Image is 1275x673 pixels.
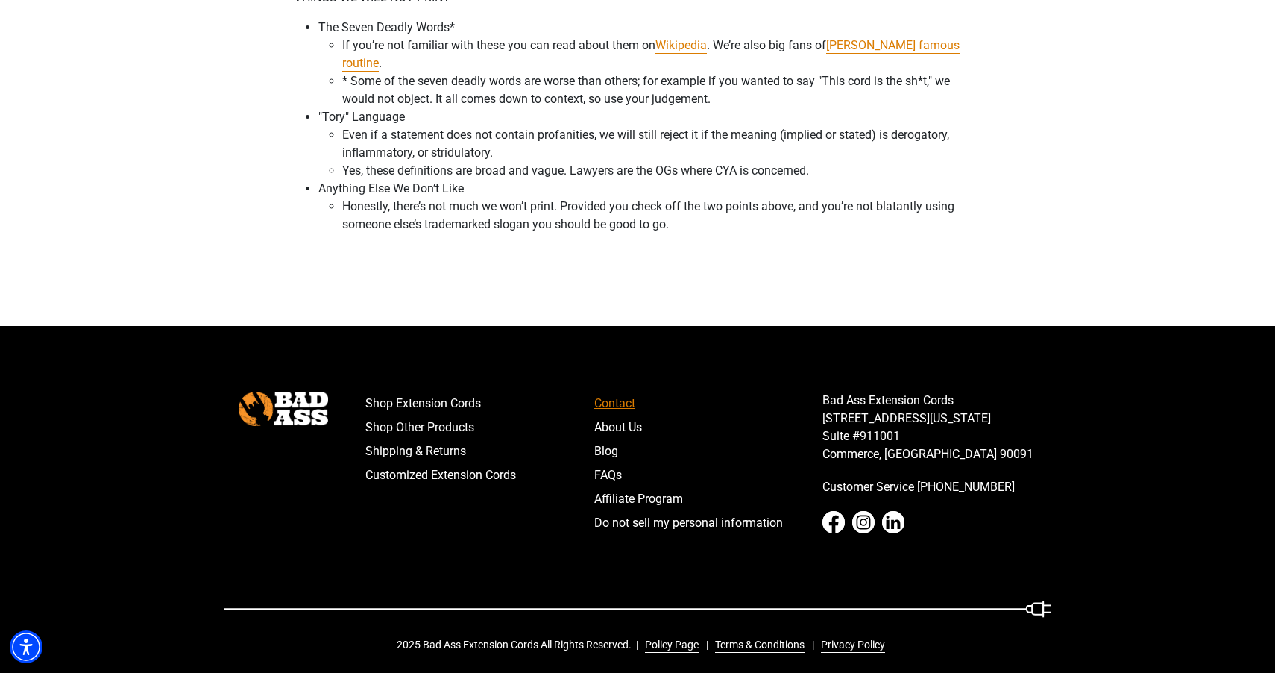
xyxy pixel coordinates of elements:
[365,439,594,463] a: Shipping & Returns
[10,630,42,663] div: Accessibility Menu
[594,416,823,439] a: About Us
[239,392,328,425] img: Bad Ass Extension Cords
[815,637,885,653] a: Privacy Policy
[822,475,1051,499] a: call 833-674-1699
[594,439,823,463] a: Blog
[318,181,464,195] strong: Anything Else We Don’t Like
[397,637,895,653] div: 2025 Bad Ass Extension Cords All Rights Reserved.
[365,463,594,487] a: Customized Extension Cords
[822,511,845,533] a: Facebook - open in a new tab
[639,637,699,653] a: Policy Page
[342,162,980,180] li: Yes, these definitions are broad and vague. Lawyers are the OGs where CYA is concerned.
[365,416,594,439] a: Shop Other Products
[709,637,805,653] a: Terms & Conditions
[342,72,980,108] li: * Some of the seven deadly words are worse than others; for example if you wanted to say "This co...
[318,20,455,34] strong: The Seven Deadly Words*
[365,392,594,416] a: Shop Extension Cords
[594,511,823,535] a: Do not sell my personal information
[655,38,707,52] a: Wikipedia - open in a new tab
[342,126,980,162] li: Even if a statement does not contain profanities, we will still reject it if the meaning (implied...
[594,487,823,511] a: Affiliate Program
[882,511,904,533] a: LinkedIn - open in a new tab
[342,37,980,72] li: If you’re not familiar with these you can read about them on . We’re also big fans of .
[852,511,875,533] a: Instagram - open in a new tab
[594,392,823,416] a: Contact
[822,392,1051,463] p: Bad Ass Extension Cords [STREET_ADDRESS][US_STATE] Suite #911001 Commerce, [GEOGRAPHIC_DATA] 90091
[342,198,980,234] li: Honestly, there’s not much we won’t print. Provided you check off the two points above, and you’r...
[318,110,405,124] strong: "Tory" Language
[594,463,823,487] a: FAQs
